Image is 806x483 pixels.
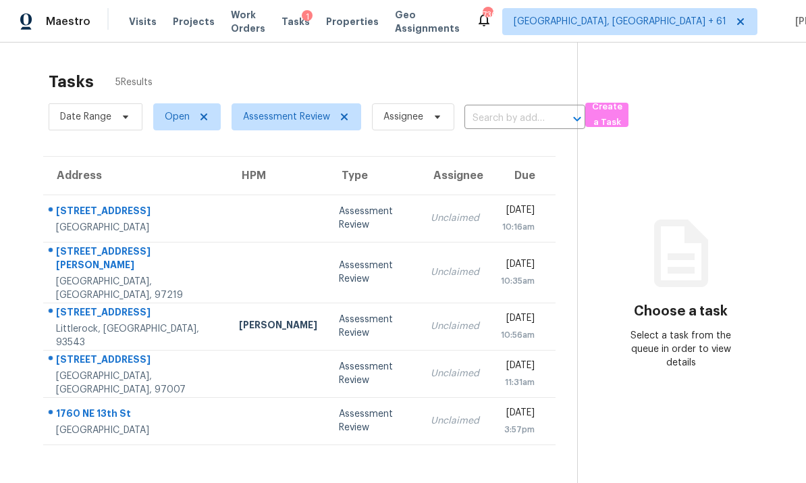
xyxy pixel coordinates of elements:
span: Visits [129,15,157,28]
div: [DATE] [501,359,535,376]
div: Unclaimed [431,265,479,279]
div: 730 [483,8,492,22]
div: Select a task from the queue in order to view details [629,329,732,370]
span: Work Orders [231,8,265,35]
span: Date Range [60,110,111,124]
button: Open [568,109,587,128]
div: [STREET_ADDRESS] [56,204,217,221]
th: Type [328,157,420,195]
span: Maestro [46,15,90,28]
span: Assignee [383,110,423,124]
th: HPM [228,157,328,195]
div: Assessment Review [339,205,409,232]
div: Unclaimed [431,367,479,380]
div: Littlerock, [GEOGRAPHIC_DATA], 93543 [56,322,217,349]
span: Assessment Review [243,110,330,124]
div: Unclaimed [431,414,479,428]
div: 10:56am [501,328,535,342]
div: [STREET_ADDRESS] [56,305,217,322]
th: Due [490,157,556,195]
input: Search by address [464,108,547,129]
span: Open [165,110,190,124]
span: 5 Results [115,76,153,89]
div: Unclaimed [431,320,479,333]
div: [STREET_ADDRESS][PERSON_NAME] [56,245,217,275]
div: 1760 NE 13th St [56,407,217,424]
div: 3:57pm [501,423,535,436]
div: Assessment Review [339,313,409,340]
div: Assessment Review [339,360,409,387]
div: [GEOGRAPHIC_DATA] [56,424,217,437]
div: [GEOGRAPHIC_DATA], [GEOGRAPHIC_DATA], 97007 [56,370,217,397]
span: Tasks [281,17,310,26]
div: Assessment Review [339,407,409,434]
div: [STREET_ADDRESS] [56,353,217,370]
th: Address [43,157,228,195]
div: Assessment Review [339,259,409,286]
div: 10:35am [501,274,535,288]
div: 10:16am [501,220,535,234]
div: [DATE] [501,257,535,274]
span: Create a Task [592,99,622,130]
button: Create a Task [585,103,628,127]
div: Unclaimed [431,211,479,225]
div: [DATE] [501,311,535,328]
span: Properties [326,15,379,28]
span: Geo Assignments [395,8,460,35]
span: [GEOGRAPHIC_DATA], [GEOGRAPHIC_DATA] + 61 [514,15,726,28]
h3: Choose a task [634,305,728,318]
div: 1 [302,10,313,24]
th: Assignee [420,157,490,195]
div: 11:31am [501,376,535,389]
div: [PERSON_NAME] [239,318,317,335]
div: [GEOGRAPHIC_DATA] [56,221,217,234]
div: [DATE] [501,203,535,220]
span: Projects [173,15,215,28]
div: [DATE] [501,406,535,423]
h2: Tasks [49,75,94,88]
div: [GEOGRAPHIC_DATA], [GEOGRAPHIC_DATA], 97219 [56,275,217,302]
